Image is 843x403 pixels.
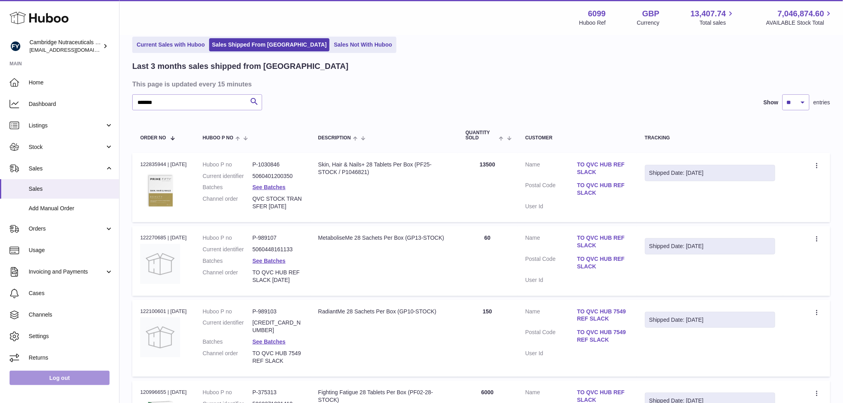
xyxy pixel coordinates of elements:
a: TO QVC HUB REF SLACK [577,255,629,270]
a: TO QVC HUB REF SLACK [577,182,629,197]
span: Listings [29,122,105,129]
span: entries [814,99,830,106]
dt: Huboo P no [203,308,253,315]
label: Show [764,99,778,106]
div: Shipped Date: [DATE] [649,169,771,177]
dd: QVC STOCK TRANSFER [DATE] [253,195,302,210]
dt: Postal Code [525,329,577,346]
span: Order No [140,135,166,141]
span: Description [318,135,351,141]
a: Log out [10,371,110,385]
a: TO QVC HUB 7549 REF SLACK [577,308,629,323]
img: $_57.JPG [140,170,180,210]
dt: User Id [525,203,577,210]
strong: GBP [642,8,659,19]
a: 7,046,874.60 AVAILABLE Stock Total [766,8,833,27]
div: Shipped Date: [DATE] [649,243,771,250]
span: 7,046,874.60 [778,8,824,19]
span: Cases [29,290,113,297]
span: Huboo P no [203,135,233,141]
a: See Batches [253,184,286,190]
dt: User Id [525,350,577,357]
dt: Postal Code [525,182,577,199]
dt: Batches [203,338,253,346]
dt: Name [525,234,577,251]
img: no-photo.jpg [140,317,180,357]
dd: P-989103 [253,308,302,315]
span: Sales [29,165,105,172]
div: MetaboliseMe 28 Sachets Per Box (GP13-STOCK) [318,234,450,242]
span: AVAILABLE Stock Total [766,19,833,27]
td: 13500 [458,153,518,222]
dd: 5060448161133 [253,246,302,253]
div: Skin, Hair & Nails+ 28 Tablets Per Box (PF25-STOCK / P1046821) [318,161,450,176]
h3: This page is updated every 15 minutes [132,80,828,88]
dt: Current identifier [203,172,253,180]
div: 122100601 | [DATE] [140,308,187,315]
dd: TO QVC HUB 7549 REF SLACK [253,350,302,365]
td: 60 [458,226,518,295]
a: See Batches [253,258,286,264]
dd: P-989107 [253,234,302,242]
div: Huboo Ref [579,19,606,27]
img: huboo@camnutra.com [10,40,22,52]
strong: 6099 [588,8,606,19]
dt: Batches [203,257,253,265]
span: Sales [29,185,113,193]
dt: Current identifier [203,319,253,334]
span: Invoicing and Payments [29,268,105,276]
div: RadiantMe 28 Sachets Per Box (GP10-STOCK) [318,308,450,315]
span: Home [29,79,113,86]
div: Currency [637,19,660,27]
div: 120996655 | [DATE] [140,389,187,396]
span: Channels [29,311,113,319]
dt: Batches [203,184,253,191]
td: 150 [458,300,518,377]
a: TO QVC HUB REF SLACK [577,234,629,249]
dt: Channel order [203,350,253,365]
span: [EMAIL_ADDRESS][DOMAIN_NAME] [29,47,117,53]
a: TO QVC HUB 7549 REF SLACK [577,329,629,344]
span: Add Manual Order [29,205,113,212]
span: Quantity Sold [466,130,497,141]
dt: Channel order [203,269,253,284]
h2: Last 3 months sales shipped from [GEOGRAPHIC_DATA] [132,61,349,72]
dd: 5060401200350 [253,172,302,180]
span: 13,407.74 [690,8,726,19]
div: Shipped Date: [DATE] [649,316,771,324]
div: 122270685 | [DATE] [140,234,187,241]
img: no-photo.jpg [140,244,180,284]
dt: Postal Code [525,255,577,272]
dd: P-1030846 [253,161,302,168]
a: Sales Not With Huboo [331,38,395,51]
dt: Huboo P no [203,161,253,168]
div: Customer [525,135,629,141]
div: 122835944 | [DATE] [140,161,187,168]
a: TO QVC HUB REF SLACK [577,161,629,176]
dd: TO QVC HUB REF SLACK [DATE] [253,269,302,284]
dt: User Id [525,276,577,284]
dt: Huboo P no [203,389,253,396]
dd: P-375313 [253,389,302,396]
dd: [CREDIT_CARD_NUMBER] [253,319,302,334]
span: Settings [29,333,113,340]
div: Cambridge Nutraceuticals Ltd [29,39,101,54]
span: Total sales [700,19,735,27]
a: See Batches [253,338,286,345]
dt: Name [525,161,577,178]
dt: Name [525,308,577,325]
span: Stock [29,143,105,151]
div: Tracking [645,135,775,141]
span: Dashboard [29,100,113,108]
a: Sales Shipped From [GEOGRAPHIC_DATA] [209,38,329,51]
a: 13,407.74 Total sales [690,8,735,27]
a: Current Sales with Huboo [134,38,208,51]
dt: Current identifier [203,246,253,253]
span: Returns [29,354,113,362]
dt: Channel order [203,195,253,210]
dt: Huboo P no [203,234,253,242]
span: Usage [29,246,113,254]
span: Orders [29,225,105,233]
